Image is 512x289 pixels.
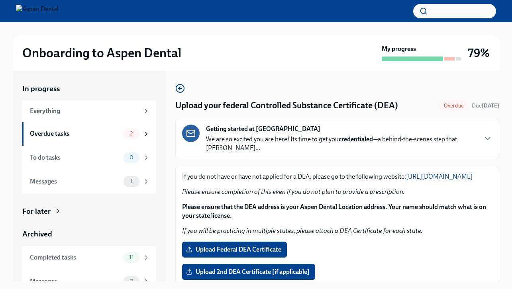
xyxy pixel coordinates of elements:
span: Upload 2nd DEA Certificate [if applicable] [188,268,310,276]
h4: Upload your federal Controlled Substance Certificate (DEA) [175,100,398,111]
a: For later [22,206,156,217]
a: To do tasks0 [22,146,156,170]
div: Completed tasks [30,253,120,262]
a: Archived [22,229,156,239]
h3: 79% [468,46,490,60]
span: Due [472,102,499,109]
a: Everything [22,100,156,122]
em: If you will be practicing in multiple states, please attach a DEA Certificate for each state. [182,227,423,234]
label: Upload Federal DEA Certificate [182,242,287,258]
div: To do tasks [30,153,120,162]
p: If you do not have or have not applied for a DEA, please go to the following website: [182,172,492,181]
div: Overdue tasks [30,129,120,138]
div: Everything [30,107,139,115]
span: 0 [125,154,138,160]
span: 11 [124,254,139,260]
span: Upload Federal DEA Certificate [188,246,281,254]
label: Upload 2nd DEA Certificate [if applicable] [182,264,315,280]
span: Overdue [439,103,469,109]
span: 1 [126,178,137,184]
strong: My progress [382,45,416,53]
strong: [DATE] [482,102,499,109]
strong: Getting started at [GEOGRAPHIC_DATA] [206,125,320,133]
img: Aspen Dental [16,5,59,18]
div: Messages [30,177,120,186]
div: For later [22,206,51,217]
strong: Please ensure that the DEA address is your Aspen Dental Location address. Your name should match ... [182,203,486,219]
h2: Onboarding to Aspen Dental [22,45,181,61]
a: Messages1 [22,170,156,193]
span: 2 [125,131,137,137]
a: [URL][DOMAIN_NAME] [406,173,473,180]
em: Please ensure completion of this even if you do not plan to provide a prescription. [182,188,405,195]
a: Overdue tasks2 [22,122,156,146]
div: Messages [30,277,120,286]
a: In progress [22,84,156,94]
a: Completed tasks11 [22,246,156,269]
span: August 12th, 2025 10:00 [472,102,499,109]
p: We are so excited you are here! Its time to get you —a behind-the-scenes step that [PERSON_NAME]... [206,135,477,152]
strong: credentialed [339,135,373,143]
span: 0 [125,278,138,284]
